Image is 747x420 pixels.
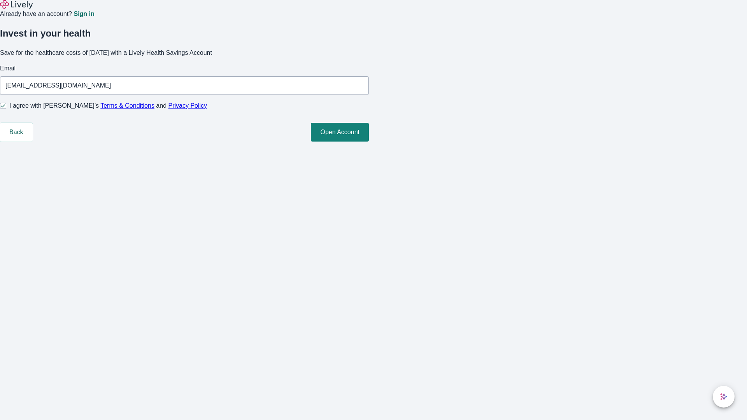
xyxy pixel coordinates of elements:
a: Sign in [74,11,94,17]
a: Privacy Policy [168,102,207,109]
a: Terms & Conditions [100,102,154,109]
button: Open Account [311,123,369,142]
button: chat [713,386,735,408]
svg: Lively AI Assistant [720,393,728,401]
span: I agree with [PERSON_NAME]’s and [9,101,207,110]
